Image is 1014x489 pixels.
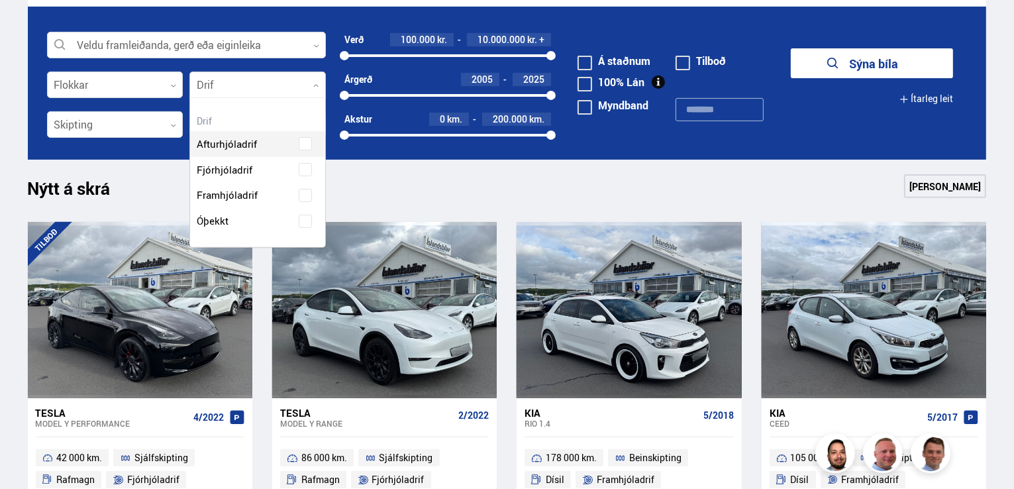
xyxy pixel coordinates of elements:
[546,472,564,488] span: Dísil
[197,186,258,205] span: Framhjóladrif
[478,33,525,46] span: 10.000.000
[927,412,958,423] span: 5/2017
[770,407,922,419] div: Kia
[36,419,188,428] div: Model Y PERFORMANCE
[578,100,648,111] label: Myndband
[127,472,179,488] span: Fjórhjóladrif
[344,34,364,45] div: Verð
[791,472,809,488] span: Dísil
[280,407,453,419] div: Tesla
[372,472,425,488] span: Fjórhjóladrif
[791,450,842,466] span: 105 000 km.
[56,472,95,488] span: Rafmagn
[440,113,445,125] span: 0
[546,450,597,466] span: 178 000 km.
[36,407,188,419] div: Tesla
[401,33,435,46] span: 100.000
[676,56,726,66] label: Tilboð
[493,113,527,125] span: 200.000
[865,435,905,475] img: siFngHWaQ9KaOqBr.png
[899,84,953,114] button: Ítarleg leit
[578,77,644,87] label: 100% Lán
[913,435,952,475] img: FbJEzSuNWCJXmdc-.webp
[437,34,447,45] span: kr.
[527,34,537,45] span: kr.
[791,48,953,78] button: Sýna bíla
[458,410,489,421] span: 2/2022
[28,178,134,206] h1: Nýtt á skrá
[904,174,986,198] a: [PERSON_NAME]
[447,114,462,125] span: km.
[841,472,899,488] span: Framhjóladrif
[578,56,650,66] label: Á staðnum
[56,450,102,466] span: 42 000 km.
[597,472,654,488] span: Framhjóladrif
[817,435,857,475] img: nhp88E3Fdnt1Opn2.png
[525,419,697,428] div: Rio 1.4
[703,410,734,421] span: 5/2018
[134,450,188,466] span: Sjálfskipting
[539,34,544,45] span: +
[770,419,922,428] div: Ceed
[301,472,340,488] span: Rafmagn
[301,450,347,466] span: 86 000 km.
[472,73,493,85] span: 2005
[380,450,433,466] span: Sjálfskipting
[197,211,228,231] span: Óþekkt
[193,412,224,423] span: 4/2022
[197,160,252,180] span: Fjórhjóladrif
[529,114,544,125] span: km.
[523,73,544,85] span: 2025
[344,74,372,85] div: Árgerð
[197,135,257,154] span: Afturhjóladrif
[629,450,682,466] span: Beinskipting
[344,114,372,125] div: Akstur
[280,419,453,428] div: Model Y RANGE
[525,407,697,419] div: Kia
